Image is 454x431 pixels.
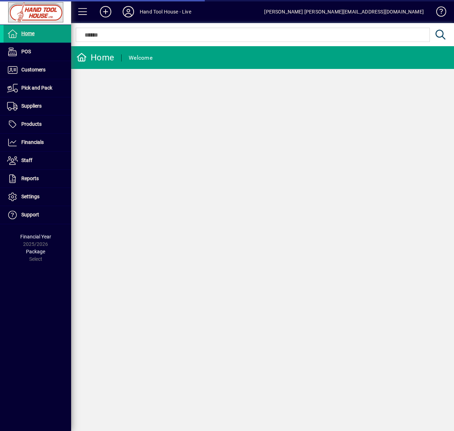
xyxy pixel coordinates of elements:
a: Knowledge Base [431,1,445,25]
div: [PERSON_NAME] [PERSON_NAME][EMAIL_ADDRESS][DOMAIN_NAME] [264,6,424,17]
span: POS [21,49,31,54]
span: Pick and Pack [21,85,52,91]
a: Pick and Pack [4,79,71,97]
span: Settings [21,194,39,199]
a: Financials [4,134,71,151]
span: Financials [21,139,44,145]
a: Products [4,115,71,133]
a: POS [4,43,71,61]
a: Support [4,206,71,224]
span: Financial Year [20,234,51,239]
a: Settings [4,188,71,206]
a: Staff [4,152,71,169]
div: Home [76,52,114,63]
span: Staff [21,157,32,163]
span: Customers [21,67,46,72]
span: Package [26,249,45,254]
div: Welcome [129,52,153,64]
span: Suppliers [21,103,42,109]
a: Reports [4,170,71,188]
a: Suppliers [4,97,71,115]
span: Support [21,212,39,217]
button: Profile [117,5,140,18]
span: Products [21,121,42,127]
span: Reports [21,176,39,181]
span: Home [21,31,34,36]
div: Hand Tool House - Live [140,6,191,17]
a: Customers [4,61,71,79]
button: Add [94,5,117,18]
